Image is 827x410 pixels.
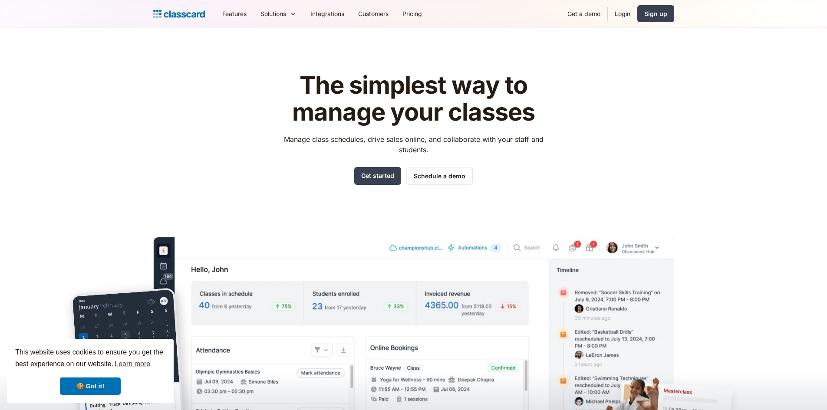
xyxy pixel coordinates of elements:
span: This website uses cookies to ensure you get the best experience on our website. [15,347,165,371]
div: Solutions [254,4,303,23]
p: Manage class schedules, drive sales online, and collaborate with your staff and students. [276,134,551,155]
a: dismiss cookie message [60,377,121,395]
div: cookieconsent [7,339,174,403]
a: Features [215,4,254,23]
a: Get started [354,167,401,185]
div: Solutions [260,9,286,18]
a: learn more about cookies [113,358,152,371]
a: Integrations [303,4,351,23]
a: Schedule a demo [406,167,473,185]
a: Pricing [395,4,429,23]
h1: The simplest way to manage your classes [276,72,551,125]
div: Sign up [644,9,667,18]
a: Login [608,4,637,23]
a: home [153,8,205,20]
a: Sign up [637,5,674,22]
a: Get a demo [560,4,607,23]
a: Customers [351,4,395,23]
